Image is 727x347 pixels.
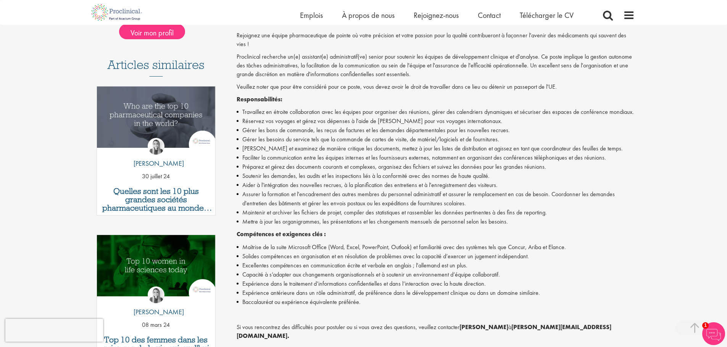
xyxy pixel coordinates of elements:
font: Rejoignez une équipe pharmaceutique de pointe où votre précision et votre passion pour la qualité... [237,31,626,48]
font: Capacité à s’adapter aux changements organisationnels et à soutenir un environnement d’équipe col... [242,270,500,278]
font: Maîtrise de la suite Microsoft Office (Word, Excel, PowerPoint, Outlook) et familiarité avec des ... [242,243,566,251]
a: Quelles sont les 10 plus grandes sociétés pharmaceutiques au monde ? (2025) [101,187,212,212]
font: [PERSON_NAME][EMAIL_ADDRESS][DOMAIN_NAME]. [237,323,611,340]
font: à [508,323,511,331]
font: [PERSON_NAME] et examinez de manière critique les documents, mettez à jour les listes de distribu... [242,144,623,152]
font: Expérience dans le traitement d’informations confidentielles et dans l’interaction avec la haute ... [242,280,486,288]
a: Hannah Burke [PERSON_NAME] [128,286,184,321]
font: Assurer la formation et l'encadrement des autres membres du personnel administratif et assurer le... [242,190,615,207]
font: Réservez vos voyages et gérez vos dépenses à l'aide de [PERSON_NAME] pour vos voyages internation... [242,117,502,125]
a: Emplois [300,10,323,20]
font: Compétences et exigences clés : [237,230,326,238]
font: Soutenir les demandes, les audits et les inspections liés à la conformité avec des normes de haut... [242,172,490,180]
img: Hannah Burke [148,286,164,303]
a: Lien vers un article [97,235,216,302]
a: Hannah Burke [PERSON_NAME] [128,138,184,172]
font: Baccalauréat ou expérience équivalente préférée. [242,298,361,306]
img: Hannah Burke [148,138,164,155]
font: Maintenir et archiver les fichiers de projet, compiler des statistiques et rassembler les données... [242,208,547,216]
font: Travaillez en étroite collaboration avec les équipes pour organiser des réunions, gérer des calen... [242,108,634,116]
font: Articles similaires [107,57,205,72]
font: [PERSON_NAME] [459,323,508,331]
font: 1 [704,323,707,328]
font: Faciliter la communication entre les équipes internes et les fournisseurs externes, notamment en ... [242,154,606,162]
a: Rejoignez-nous [414,10,459,20]
font: Expérience antérieure dans un rôle administratif, de préférence dans le développement clinique ou... [242,289,540,297]
font: Voir mon profil [131,28,174,38]
font: Aider à l'intégration des nouvelles recrues, à la planification des entretiens et à l'enregistrem... [242,181,498,189]
a: Lien vers un article [97,86,216,154]
font: 30 juillet 24 [142,172,170,180]
img: Chatbot [702,322,725,345]
a: Voir mon profil [119,26,193,35]
img: Top 10 des femmes dans les sciences de la vie aujourd'hui [97,235,216,296]
a: Télécharger le CV [520,10,574,20]
iframe: reCAPTCHA [5,319,103,342]
font: Préparez et gérez des documents courants et complexes, organisez des fichiers et suivez les donné... [242,163,546,171]
font: Quelles sont les 10 plus grandes sociétés pharmaceutiques au monde ? (2025) [102,186,212,221]
img: Top 10 des sociétés pharmaceutiques mondiales 2025 [97,86,216,148]
font: [PERSON_NAME] [134,159,184,168]
a: Contact [478,10,501,20]
font: Gérer les bons de commande, les reçus de factures et les demandes départementales pour les nouvel... [242,126,510,134]
font: Mettre à jour les organigrammes, les présentations et les changements mensuels de personnel selon... [242,217,508,225]
font: [PERSON_NAME] [134,307,184,316]
font: Excellentes compétences en communication écrite et verbale en anglais ; l'allemand est un plus. [242,261,467,269]
font: Solides compétences en organisation et en résolution de problèmes avec la capacité d’exercer un j... [242,252,529,260]
font: 08 mars 24 [142,321,170,329]
font: Veuillez noter que pour être considéré pour ce poste, vous devez avoir le droit de travailler dan... [237,83,557,91]
font: Responsabilités: [237,95,282,103]
font: Si vous rencontrez des difficultés pour postuler ou si vous avez des questions, veuillez contacter [237,323,459,331]
a: À propos de nous [342,10,395,20]
font: Proclinical recherche un(e) assistant(e) administratif(ve) senior pour soutenir les équipes de dé... [237,53,632,78]
font: Gérer les besoins du service tels que la commande de cartes de visite, de matériel/logiciels et d... [242,135,499,143]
